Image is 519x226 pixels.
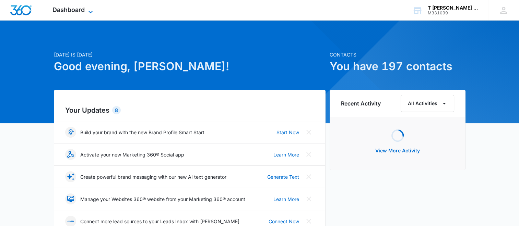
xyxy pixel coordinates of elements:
a: Start Now [276,129,299,136]
button: View More Activity [368,142,427,159]
button: All Activities [401,95,454,112]
span: Dashboard [52,6,85,13]
h6: Recent Activity [341,99,381,108]
p: Contacts [330,51,465,58]
div: account id [428,11,478,15]
div: 8 [112,106,121,114]
a: Connect Now [269,218,299,225]
p: Manage your Websites 360® website from your Marketing 360® account [80,196,245,203]
a: Learn More [273,196,299,203]
a: Generate Text [267,173,299,180]
div: account name [428,5,478,11]
a: Learn More [273,151,299,158]
button: Close [303,149,314,160]
p: Build your brand with the new Brand Profile Smart Start [80,129,204,136]
h1: Good evening, [PERSON_NAME]! [54,58,326,75]
button: Close [303,171,314,182]
p: [DATE] is [DATE] [54,51,326,58]
p: Connect more lead sources to your Leads Inbox with [PERSON_NAME] [80,218,239,225]
h2: Your Updates [65,105,314,115]
h1: You have 197 contacts [330,58,465,75]
p: Activate your new Marketing 360® Social app [80,151,184,158]
p: Create powerful brand messaging with our new AI text generator [80,173,226,180]
button: Close [303,127,314,138]
button: Close [303,193,314,204]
